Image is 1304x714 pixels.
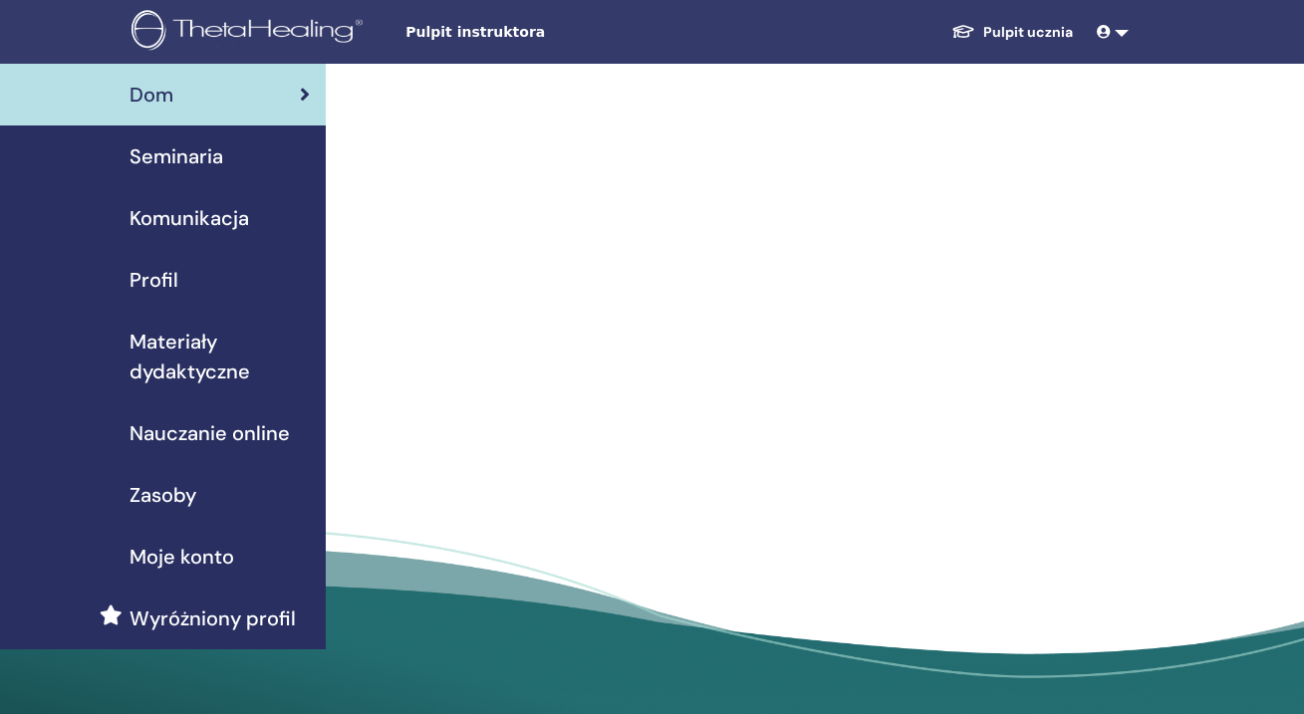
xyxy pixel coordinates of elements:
a: Pulpit ucznia [935,14,1089,51]
span: Wyróżniony profil [130,603,296,633]
span: Komunikacja [130,203,249,233]
span: Dom [130,80,173,110]
span: Profil [130,265,178,295]
span: Moje konto [130,542,234,572]
span: Seminaria [130,141,223,171]
img: logo.png [131,10,370,55]
img: graduation-cap-white.svg [951,23,975,40]
span: Nauczanie online [130,418,290,448]
span: Zasoby [130,480,196,510]
span: Materiały dydaktyczne [130,327,310,386]
span: Pulpit instruktora [405,22,704,43]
